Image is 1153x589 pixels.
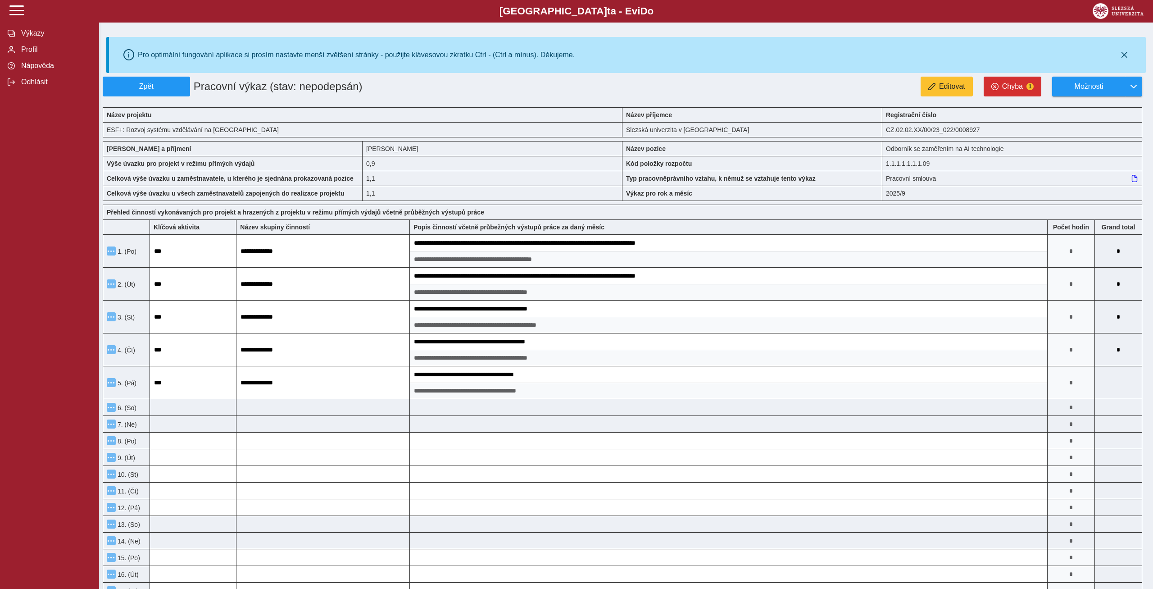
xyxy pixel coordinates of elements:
button: Menu [107,247,116,256]
div: Slezská univerzita v [GEOGRAPHIC_DATA] [622,122,882,137]
span: 14. (Ne) [116,538,141,545]
span: Odhlásit [18,78,91,86]
div: 1.1.1.1.1.1.1.09 [882,156,1142,171]
div: 1,1 [363,186,622,201]
button: Menu [107,570,116,579]
div: [PERSON_NAME] [363,141,622,156]
button: Menu [107,470,116,479]
b: Registrační číslo [886,111,936,119]
div: ESF+: Rozvoj systému vzdělávání na [GEOGRAPHIC_DATA] [103,122,622,137]
button: Menu [107,486,116,495]
button: Menu [107,553,116,562]
span: 11. (Čt) [116,488,139,495]
img: logo_web_su.png [1093,3,1144,19]
span: t [607,5,610,17]
button: Menu [107,345,116,354]
span: 3. (St) [116,314,135,321]
b: [PERSON_NAME] a příjmení [107,145,191,152]
button: Menu [107,403,116,412]
span: 15. (Po) [116,554,140,562]
div: Pro optimální fungování aplikace si prosím nastavte menší zvětšení stránky - použijte klávesovou ... [138,51,575,59]
div: Odborník se zaměřením na AI technologie [882,141,1142,156]
b: [GEOGRAPHIC_DATA] a - Evi [27,5,1126,17]
span: Výkazy [18,29,91,37]
span: 1. (Po) [116,248,136,255]
span: D [640,5,647,17]
b: Výkaz pro rok a měsíc [626,190,692,197]
button: Menu [107,312,116,321]
b: Název příjemce [626,111,672,119]
b: Název skupiny činností [240,224,310,231]
span: 6. (So) [116,404,136,411]
span: o [648,5,654,17]
span: Editovat [939,82,965,91]
span: 1 [1026,83,1034,90]
b: Suma za den přes všechny výkazy [1095,224,1142,231]
div: 2025/9 [882,186,1142,201]
button: Menu [107,453,116,462]
button: Editovat [921,77,973,96]
button: Zpět [103,77,190,96]
div: 1,1 [363,171,622,186]
span: 10. (St) [116,471,138,478]
button: Menu [107,378,116,387]
span: 9. (Út) [116,454,135,461]
span: Chyba [1002,82,1023,91]
b: Kód položky rozpočtu [626,160,692,167]
button: Menu [107,279,116,288]
button: Menu [107,436,116,445]
b: Popis činností včetně průbežných výstupů práce za daný měsíc [413,224,604,231]
button: Možnosti [1052,77,1125,96]
div: 7,2 h / den. 36 h / týden. [363,156,622,171]
b: Celková výše úvazku u všech zaměstnavatelů zapojených do realizace projektu [107,190,345,197]
b: Typ pracovněprávního vztahu, k němuž se vztahuje tento výkaz [626,175,816,182]
span: 13. (So) [116,521,140,528]
span: Profil [18,46,91,54]
b: Výše úvazku pro projekt v režimu přímých výdajů [107,160,254,167]
button: Chyba1 [984,77,1041,96]
span: Možnosti [1060,82,1118,91]
h1: Pracovní výkaz (stav: nepodepsán) [190,77,539,96]
span: 5. (Pá) [116,379,136,387]
span: 2. (Út) [116,281,135,288]
div: Pracovní smlouva [882,171,1142,186]
span: Zpět [107,82,186,91]
b: Počet hodin [1048,224,1094,231]
span: 7. (Ne) [116,421,137,428]
b: Klíčová aktivita [154,224,200,231]
span: 8. (Po) [116,438,136,445]
button: Menu [107,520,116,529]
button: Menu [107,420,116,429]
span: 12. (Pá) [116,504,140,511]
button: Menu [107,536,116,545]
span: 4. (Čt) [116,347,135,354]
b: Název projektu [107,111,152,119]
b: Název pozice [626,145,666,152]
button: Menu [107,503,116,512]
b: Přehled činností vykonávaných pro projekt a hrazených z projektu v režimu přímých výdajů včetně p... [107,209,484,216]
div: CZ.02.02.XX/00/23_022/0008927 [882,122,1142,137]
span: Nápověda [18,62,91,70]
b: Celková výše úvazku u zaměstnavatele, u kterého je sjednána prokazovaná pozice [107,175,354,182]
span: 16. (Út) [116,571,139,578]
